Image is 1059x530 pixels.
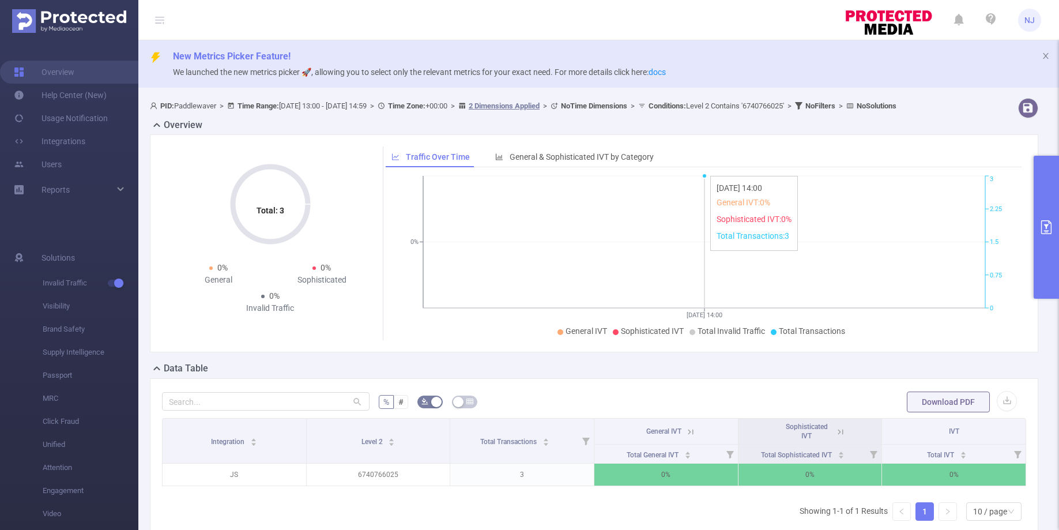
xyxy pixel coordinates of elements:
[865,445,881,463] i: Filter menu
[218,302,322,314] div: Invalid Traffic
[361,438,385,446] span: Level 2
[779,326,845,336] span: Total Transactions
[543,441,549,445] i: icon: caret-down
[838,454,844,457] i: icon: caret-down
[907,392,990,412] button: Download PDF
[835,102,846,110] span: >
[421,398,428,405] i: icon: bg-colors
[1008,508,1015,516] i: icon: down
[173,67,666,77] span: We launched the new metrics picker 🚀, allowing you to select only the relevant metrics for your e...
[480,438,538,446] span: Total Transactions
[469,102,540,110] u: 2 Dimensions Applied
[561,102,627,110] b: No Time Dimensions
[450,464,594,486] p: 3
[805,102,835,110] b: No Filters
[800,502,888,521] li: Showing 1-1 of 1 Results
[14,107,108,130] a: Usage Notification
[882,464,1026,486] p: 0%
[960,450,966,453] i: icon: caret-up
[649,67,666,77] a: docs
[761,451,834,459] span: Total Sophisticated IVT
[164,362,208,375] h2: Data Table
[540,102,551,110] span: >
[510,152,654,161] span: General & Sophisticated IVT by Category
[649,102,686,110] b: Conditions :
[915,502,934,521] li: 1
[14,84,107,107] a: Help Center (New)
[14,130,85,153] a: Integrations
[578,419,594,463] i: Filter menu
[960,450,967,457] div: Sort
[173,51,291,62] span: New Metrics Picker Feature!
[684,454,691,457] i: icon: caret-down
[495,153,503,161] i: icon: bar-chart
[939,502,957,521] li: Next Page
[990,272,1002,279] tspan: 0.75
[898,508,905,515] i: icon: left
[1042,50,1050,62] button: icon: close
[216,102,227,110] span: >
[389,437,395,440] i: icon: caret-up
[738,464,882,486] p: 0%
[321,263,331,272] span: 0%
[410,239,419,246] tspan: 0%
[162,392,370,411] input: Search...
[251,437,257,440] i: icon: caret-up
[543,437,549,440] i: icon: caret-up
[990,205,1002,213] tspan: 2.25
[238,102,279,110] b: Time Range:
[1024,9,1035,32] span: NJ
[627,102,638,110] span: >
[43,479,138,502] span: Engagement
[150,52,161,63] i: icon: thunderbolt
[1042,52,1050,60] i: icon: close
[307,464,450,486] p: 6740766025
[43,364,138,387] span: Passport
[164,118,202,132] h2: Overview
[150,102,160,110] i: icon: user
[944,508,951,515] i: icon: right
[43,410,138,433] span: Click Fraud
[391,153,400,161] i: icon: line-chart
[160,102,174,110] b: PID:
[269,291,280,300] span: 0%
[990,239,998,246] tspan: 1.5
[43,387,138,410] span: MRC
[163,464,306,486] p: JS
[466,398,473,405] i: icon: table
[217,263,228,272] span: 0%
[250,437,257,443] div: Sort
[43,502,138,525] span: Video
[698,326,765,336] span: Total Invalid Traffic
[1009,445,1026,463] i: Filter menu
[627,451,680,459] span: Total General IVT
[542,437,549,443] div: Sort
[42,246,75,269] span: Solutions
[388,437,395,443] div: Sort
[43,295,138,318] span: Visibility
[594,464,738,486] p: 0%
[838,450,844,453] i: icon: caret-up
[150,102,896,110] span: Paddlewaver [DATE] 13:00 - [DATE] 14:59 +00:00
[42,185,70,194] span: Reports
[684,450,691,453] i: icon: caret-up
[649,102,784,110] span: Level 2 Contains '6740766025'
[990,176,993,183] tspan: 3
[43,318,138,341] span: Brand Safety
[973,503,1007,520] div: 10 / page
[257,206,284,215] tspan: Total: 3
[14,153,62,176] a: Users
[389,441,395,445] i: icon: caret-down
[167,274,270,286] div: General
[406,152,470,161] span: Traffic Over Time
[916,503,933,520] a: 1
[42,178,70,201] a: Reports
[990,305,993,312] tspan: 0
[12,9,126,33] img: Protected Media
[857,102,896,110] b: No Solutions
[398,397,404,407] span: #
[14,61,74,84] a: Overview
[383,397,389,407] span: %
[960,454,966,457] i: icon: caret-down
[892,502,911,521] li: Previous Page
